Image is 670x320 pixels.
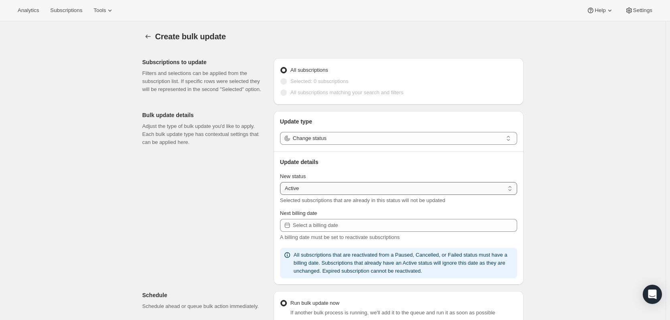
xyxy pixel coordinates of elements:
[280,173,306,179] span: New status
[18,7,39,14] span: Analytics
[142,302,267,310] p: Schedule ahead or queue bulk action immediately.
[290,310,495,316] span: If another bulk process is running, we'll add it to the queue and run it as soon as possible
[290,67,328,73] span: All subscriptions
[280,210,317,216] span: Next billing date
[280,117,517,126] p: Update type
[93,7,106,14] span: Tools
[155,32,226,41] span: Create bulk update
[13,5,44,16] button: Analytics
[620,5,657,16] button: Settings
[45,5,87,16] button: Subscriptions
[633,7,652,14] span: Settings
[294,251,514,275] p: All subscriptions that are reactivated from a Paused, Cancelled, or Failed status must have a bil...
[280,197,445,203] span: Selected subscriptions that are already in this status will not be updated
[643,285,662,304] div: Open Intercom Messenger
[290,300,339,306] span: Run bulk update now
[280,158,517,166] p: Update details
[142,69,267,93] p: Filters and selections can be applied from the subscription list. If specific rows were selected ...
[142,122,267,146] p: Adjust the type of bulk update you'd like to apply. Each bulk update type has contextual settings...
[142,58,267,66] p: Subscriptions to update
[595,7,605,14] span: Help
[290,78,349,84] span: Selected: 0 subscriptions
[89,5,119,16] button: Tools
[582,5,618,16] button: Help
[290,89,404,95] span: All subscriptions matching your search and filters
[280,234,400,240] span: A billing date must be set to reactivate subscriptions
[293,219,517,232] input: Select a billing date
[142,111,267,119] p: Bulk update details
[50,7,82,14] span: Subscriptions
[142,291,267,299] p: Schedule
